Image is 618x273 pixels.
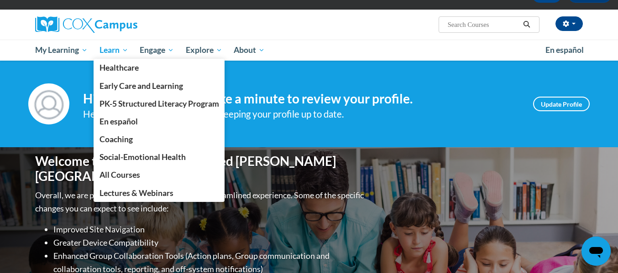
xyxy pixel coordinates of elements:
[581,237,611,266] iframe: Button to launch messaging window
[186,45,222,56] span: Explore
[100,81,183,91] span: Early Care and Learning
[140,45,174,56] span: Engage
[53,236,366,249] li: Greater Device Compatibility
[83,107,519,122] div: Help improve your experience by keeping your profile up to date.
[539,41,590,60] a: En español
[35,189,366,215] p: Overall, we are proud to provide you with a more streamlined experience. Some of the specific cha...
[35,45,88,56] span: My Learning
[100,99,219,108] span: PK-5 Structured Literacy Program
[94,148,225,166] a: Social-Emotional Health
[94,40,134,61] a: Learn
[100,152,186,162] span: Social-Emotional Health
[228,40,271,61] a: About
[94,184,225,202] a: Lectures & Webinars
[83,91,519,107] h4: Hi [PERSON_NAME]! Take a minute to review your profile.
[94,59,225,77] a: Healthcare
[545,45,584,55] span: En español
[94,95,225,113] a: PK-5 Structured Literacy Program
[29,40,94,61] a: My Learning
[100,134,133,144] span: Coaching
[94,166,225,184] a: All Courses
[35,16,209,33] a: Cox Campus
[53,223,366,236] li: Improved Site Navigation
[100,170,140,180] span: All Courses
[134,40,180,61] a: Engage
[533,97,590,111] a: Update Profile
[94,130,225,148] a: Coaching
[520,19,534,30] button: Search
[35,16,137,33] img: Cox Campus
[100,188,173,198] span: Lectures & Webinars
[180,40,228,61] a: Explore
[28,83,69,124] img: Profile Image
[100,63,139,72] span: Healthcare
[447,19,520,30] input: Search Courses
[555,16,583,31] button: Account Settings
[100,117,138,126] span: En español
[234,45,265,56] span: About
[35,154,366,184] h1: Welcome to the new and improved [PERSON_NAME][GEOGRAPHIC_DATA]
[21,40,597,61] div: Main menu
[100,45,128,56] span: Learn
[94,113,225,130] a: En español
[94,77,225,95] a: Early Care and Learning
